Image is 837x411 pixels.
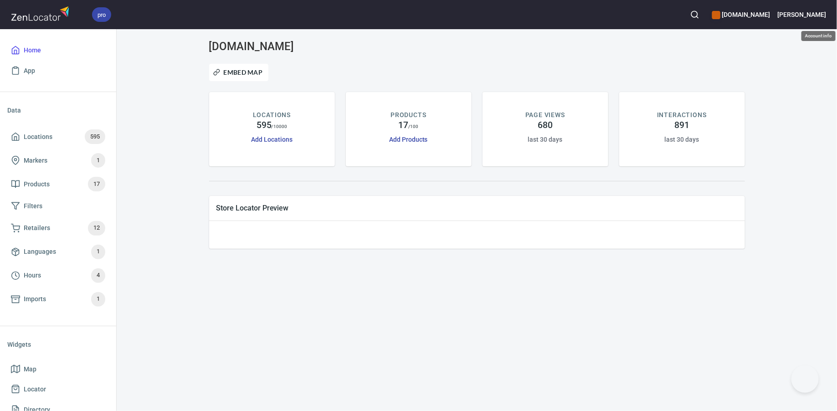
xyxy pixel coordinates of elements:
div: Manage your apps [712,5,770,25]
p: INTERACTIONS [657,110,707,120]
a: Map [7,359,109,380]
span: Hours [24,270,41,281]
span: Map [24,364,36,375]
li: Data [7,99,109,121]
li: Widgets [7,334,109,355]
a: Add Products [389,136,427,143]
div: pro [92,7,111,22]
h6: [DOMAIN_NAME] [712,10,770,20]
button: color-CE600E [712,11,720,19]
h4: 595 [257,120,272,131]
span: 595 [85,132,105,142]
p: / 100 [408,123,418,130]
span: Locations [24,131,52,143]
a: Locator [7,379,109,400]
span: Products [24,179,50,190]
img: zenlocator [11,4,72,23]
span: Store Locator Preview [216,203,738,213]
h3: [DOMAIN_NAME] [209,40,380,53]
p: PAGE VIEWS [525,110,565,120]
p: / 10000 [272,123,288,130]
span: 12 [88,223,105,233]
span: pro [92,10,111,20]
iframe: Help Scout Beacon - Open [791,365,819,393]
span: Embed Map [215,67,263,78]
p: LOCATIONS [253,110,291,120]
span: Locator [24,384,46,395]
span: 17 [88,179,105,190]
span: Markers [24,155,47,166]
a: Filters [7,196,109,216]
h6: last 30 days [528,134,562,144]
h4: 17 [398,120,408,131]
button: Search [685,5,705,25]
span: Imports [24,293,46,305]
a: Hours4 [7,264,109,288]
a: Languages1 [7,240,109,264]
a: App [7,61,109,81]
a: Imports1 [7,288,109,311]
a: Add Locations [251,136,292,143]
span: 1 [91,155,105,166]
a: Products17 [7,172,109,196]
h4: 891 [674,120,689,131]
h6: [PERSON_NAME] [778,10,826,20]
a: Home [7,40,109,61]
span: Filters [24,200,42,212]
span: 1 [91,294,105,304]
button: [PERSON_NAME] [778,5,826,25]
h4: 680 [538,120,553,131]
h6: last 30 days [665,134,699,144]
span: App [24,65,35,77]
span: Home [24,45,41,56]
span: Languages [24,246,56,257]
button: Embed Map [209,64,269,81]
a: Markers1 [7,149,109,172]
span: 1 [91,247,105,257]
span: Retailers [24,222,50,234]
a: Retailers12 [7,216,109,240]
span: 4 [91,270,105,281]
a: Locations595 [7,125,109,149]
p: PRODUCTS [390,110,426,120]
